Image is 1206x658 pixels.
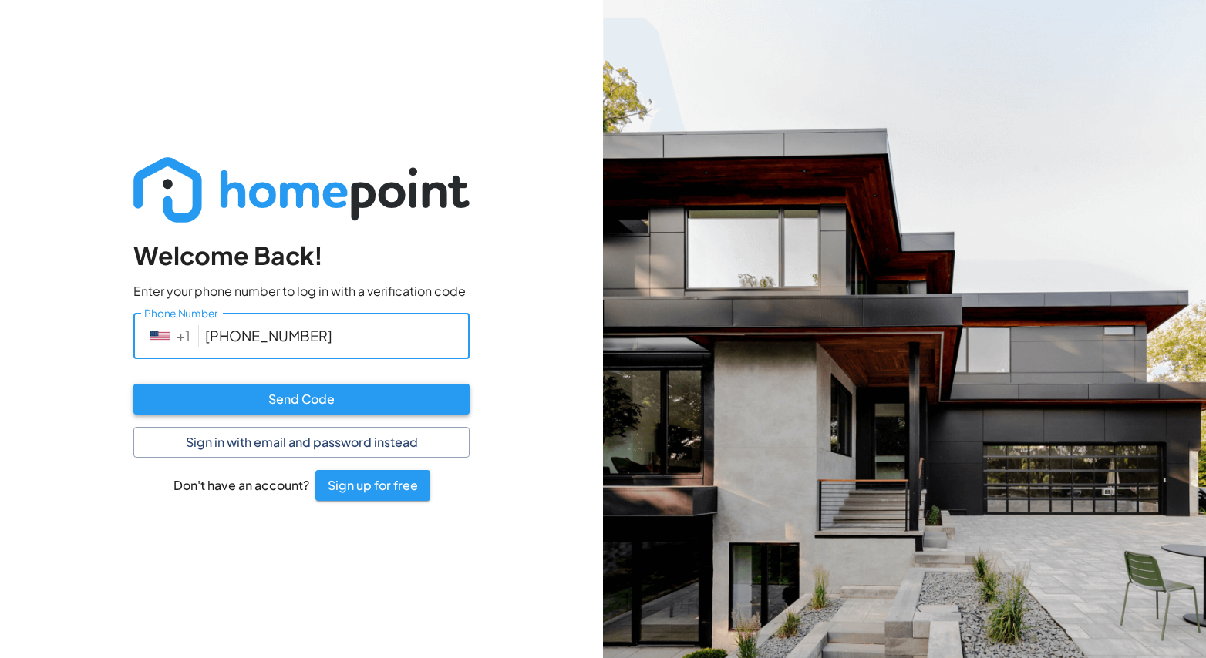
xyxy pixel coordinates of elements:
[144,306,217,321] label: Phone Number
[133,384,470,415] button: Send Code
[133,240,470,271] h4: Welcome Back!
[315,470,430,501] button: Sign up for free
[133,427,470,458] button: Sign in with email and password instead
[133,283,470,300] p: Enter your phone number to log in with a verification code
[173,475,309,495] h6: Don't have an account?
[133,157,470,223] img: Logo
